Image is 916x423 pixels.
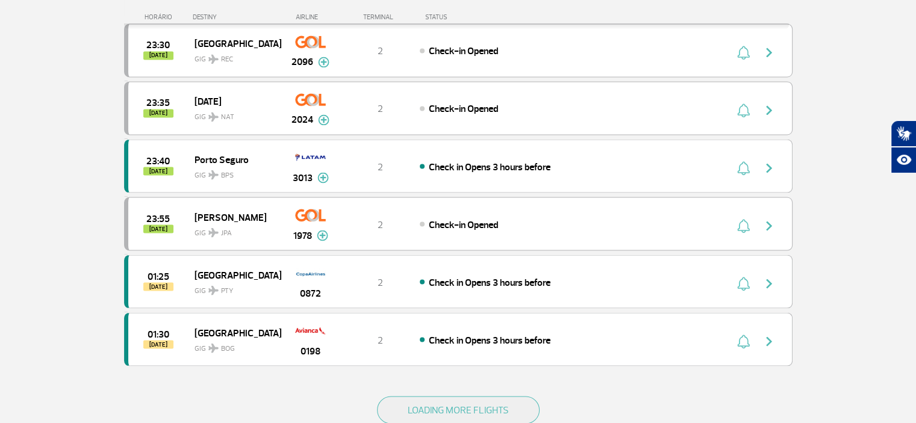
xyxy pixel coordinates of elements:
div: Plugin de acessibilidade da Hand Talk. [891,120,916,173]
span: 3013 [293,170,313,185]
img: sino-painel-voo.svg [737,161,750,175]
img: sino-painel-voo.svg [737,276,750,291]
span: Check-in Opened [429,218,498,230]
span: Check in Opens 3 hours before [429,276,550,288]
span: 2 [378,276,383,288]
button: Abrir tradutor de língua de sinais. [891,120,916,147]
img: destiny_airplane.svg [208,170,219,179]
div: STATUS [419,13,517,21]
img: mais-info-painel-voo.svg [317,172,329,183]
span: 1978 [293,228,312,242]
span: GIG [195,163,272,181]
span: 2025-09-26 01:25:00 [148,272,169,280]
img: destiny_airplane.svg [208,343,219,353]
span: GIG [195,279,272,296]
span: 2024 [291,113,313,127]
span: 2025-09-25 23:55:00 [146,214,170,223]
span: Check-in Opened [429,103,498,115]
span: 2 [378,45,383,57]
span: Check-in Opened [429,45,498,57]
span: 2025-09-25 23:40:00 [146,156,170,165]
span: GIG [195,48,272,65]
span: [DATE] [143,109,173,117]
span: [GEOGRAPHIC_DATA] [195,36,272,51]
span: 2025-09-26 01:30:00 [148,330,169,338]
span: [PERSON_NAME] [195,209,272,224]
button: Abrir recursos assistivos. [891,147,916,173]
span: 2025-09-25 23:30:00 [146,41,170,49]
span: 2 [378,161,383,173]
span: [GEOGRAPHIC_DATA] [195,267,272,282]
span: REC [221,54,233,65]
span: Porto Seguro [195,151,272,167]
span: 0198 [301,344,320,358]
div: AIRLINE [281,13,341,21]
span: [DATE] [143,224,173,233]
img: destiny_airplane.svg [208,227,219,237]
img: mais-info-painel-voo.svg [317,230,328,241]
img: seta-direita-painel-voo.svg [762,103,776,117]
span: NAT [221,112,234,123]
span: GIG [195,221,272,238]
span: 2 [378,218,383,230]
img: sino-painel-voo.svg [737,45,750,60]
span: GIG [195,336,272,354]
span: [DATE] [143,282,173,291]
div: HORÁRIO [128,13,193,21]
img: sino-painel-voo.svg [737,334,750,348]
img: seta-direita-painel-voo.svg [762,334,776,348]
div: DESTINY [193,13,281,21]
span: GIG [195,105,272,123]
img: destiny_airplane.svg [208,285,219,295]
img: seta-direita-painel-voo.svg [762,218,776,233]
span: Check in Opens 3 hours before [429,161,550,173]
div: TERMINAL [341,13,419,21]
span: Check in Opens 3 hours before [429,334,550,346]
span: 0872 [300,286,321,300]
span: BOG [221,343,235,354]
img: seta-direita-painel-voo.svg [762,276,776,291]
img: sino-painel-voo.svg [737,103,750,117]
img: destiny_airplane.svg [208,54,219,64]
span: BPS [221,170,234,181]
span: JPA [221,227,232,238]
span: 2 [378,103,383,115]
span: [DATE] [143,340,173,348]
img: mais-info-painel-voo.svg [318,57,329,67]
span: [DATE] [143,167,173,175]
img: destiny_airplane.svg [208,112,219,122]
img: seta-direita-painel-voo.svg [762,45,776,60]
span: 2025-09-25 23:35:00 [146,99,170,107]
span: [DATE] [143,51,173,60]
img: mais-info-painel-voo.svg [318,114,329,125]
span: [DATE] [195,93,272,109]
span: PTY [221,285,233,296]
span: 2096 [291,55,313,69]
img: seta-direita-painel-voo.svg [762,161,776,175]
img: sino-painel-voo.svg [737,218,750,233]
span: [GEOGRAPHIC_DATA] [195,324,272,340]
span: 2 [378,334,383,346]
